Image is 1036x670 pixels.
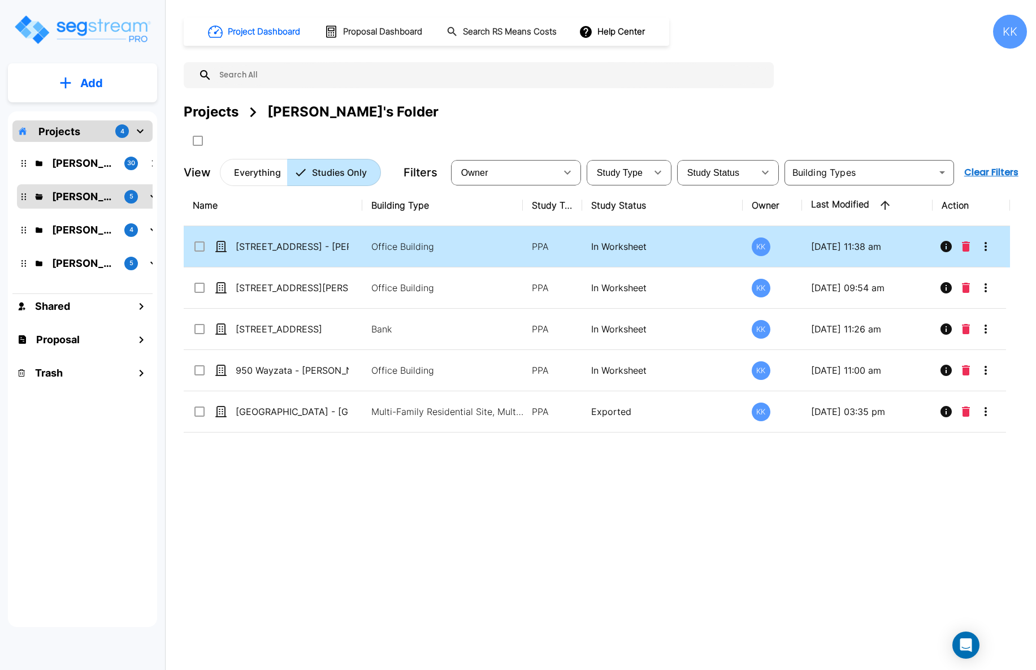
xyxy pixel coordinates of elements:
[957,276,974,299] button: Delete
[220,159,288,186] button: Everything
[36,332,80,347] h1: Proposal
[591,364,734,377] p: In Worksheet
[312,166,367,179] p: Studies Only
[752,361,770,380] div: KK
[35,299,70,314] h1: Shared
[811,240,924,253] p: [DATE] 11:38 am
[212,62,768,88] input: Search All
[52,222,115,237] p: M.E. Folder
[404,164,437,181] p: Filters
[752,320,770,339] div: KK
[974,235,997,258] button: More-Options
[320,20,428,44] button: Proposal Dashboard
[184,102,239,122] div: Projects
[203,19,306,44] button: Project Dashboard
[129,192,133,201] p: 5
[129,225,133,235] p: 4
[236,281,349,295] p: [STREET_ADDRESS][PERSON_NAME]
[52,155,115,171] p: Kristina's Folder (Finalized Reports)
[287,159,381,186] button: Studies Only
[589,157,647,188] div: Select
[228,25,300,38] h1: Project Dashboard
[952,632,979,659] div: Open Intercom Messenger
[236,322,349,336] p: [STREET_ADDRESS]
[811,364,924,377] p: [DATE] 11:00 am
[523,185,582,226] th: Study Type
[974,400,997,423] button: More-Options
[371,364,524,377] p: Office Building
[187,129,209,152] button: SelectAll
[236,364,349,377] p: 950 Wayzata - [PERSON_NAME] Fargo 2nd Floor
[591,405,734,418] p: Exported
[974,359,997,382] button: More-Options
[935,276,957,299] button: Info
[362,185,523,226] th: Building Type
[532,405,573,418] p: PPA
[935,359,957,382] button: Info
[267,102,439,122] div: [PERSON_NAME]'s Folder
[532,281,573,295] p: PPA
[371,240,524,253] p: Office Building
[35,365,63,381] h1: Trash
[935,318,957,340] button: Info
[234,166,281,179] p: Everything
[220,159,381,186] div: Platform
[974,276,997,299] button: More-Options
[591,322,734,336] p: In Worksheet
[371,281,524,295] p: Office Building
[788,165,932,180] input: Building Types
[52,189,115,204] p: Karina's Folder
[129,258,133,268] p: 5
[935,235,957,258] button: Info
[120,127,124,136] p: 4
[591,240,734,253] p: In Worksheet
[934,165,950,180] button: Open
[13,14,151,46] img: Logo
[532,240,573,253] p: PPA
[811,405,924,418] p: [DATE] 03:35 pm
[957,400,974,423] button: Delete
[453,157,556,188] div: Select
[960,161,1023,184] button: Clear Filters
[184,185,362,226] th: Name
[38,124,80,139] p: Projects
[582,185,743,226] th: Study Status
[752,403,770,421] div: KK
[532,322,573,336] p: PPA
[532,364,573,377] p: PPA
[957,318,974,340] button: Delete
[371,405,524,418] p: Multi-Family Residential Site, Multi-Family Residential
[52,256,115,271] p: Jon's Folder
[597,168,643,178] span: Study Type
[974,318,997,340] button: More-Options
[343,25,422,38] h1: Proposal Dashboard
[957,235,974,258] button: Delete
[463,25,557,38] h1: Search RS Means Costs
[371,322,524,336] p: Bank
[679,157,754,188] div: Select
[811,322,924,336] p: [DATE] 11:26 am
[933,185,1010,226] th: Action
[935,400,957,423] button: Info
[461,168,488,178] span: Owner
[811,281,924,295] p: [DATE] 09:54 am
[127,158,135,168] p: 30
[687,168,740,178] span: Study Status
[184,164,211,181] p: View
[576,21,649,42] button: Help Center
[591,281,734,295] p: In Worksheet
[8,67,157,100] button: Add
[993,15,1027,49] div: KK
[743,185,802,226] th: Owner
[80,75,103,92] p: Add
[236,240,349,253] p: [STREET_ADDRESS] - [PERSON_NAME] & [PERSON_NAME]
[752,237,770,256] div: KK
[752,279,770,297] div: KK
[236,405,349,418] p: [GEOGRAPHIC_DATA] - [GEOGRAPHIC_DATA]
[802,185,933,226] th: Last Modified
[442,21,563,43] button: Search RS Means Costs
[957,359,974,382] button: Delete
